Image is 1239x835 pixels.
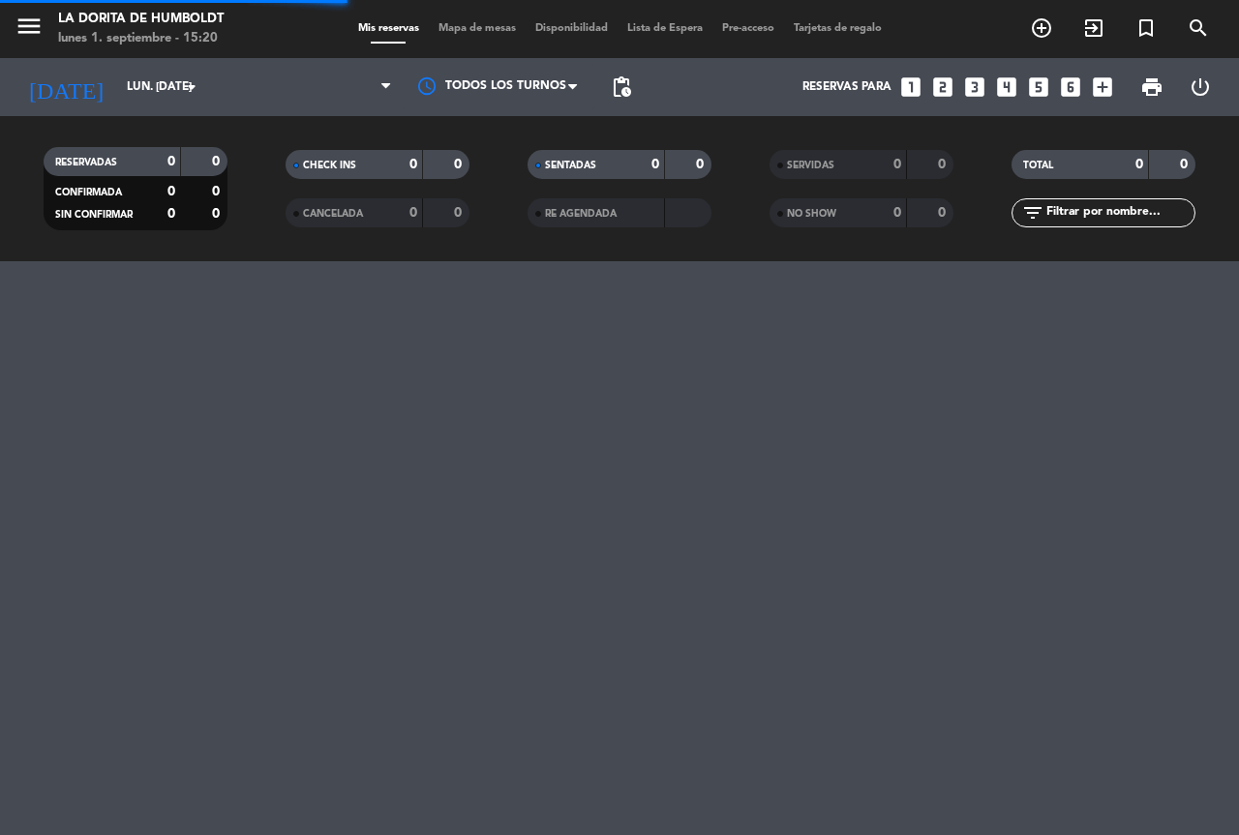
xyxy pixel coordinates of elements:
[962,75,987,100] i: looks_3
[1135,158,1143,171] strong: 0
[787,161,834,170] span: SERVIDAS
[696,158,708,171] strong: 0
[212,155,224,168] strong: 0
[526,23,618,34] span: Disponibilidad
[429,23,526,34] span: Mapa de mesas
[802,80,891,94] span: Reservas para
[15,66,117,108] i: [DATE]
[893,158,901,171] strong: 0
[938,206,950,220] strong: 0
[1187,16,1210,40] i: search
[212,207,224,221] strong: 0
[1026,75,1051,100] i: looks_5
[167,155,175,168] strong: 0
[784,23,891,34] span: Tarjetas de regalo
[618,23,712,34] span: Lista de Espera
[454,158,466,171] strong: 0
[58,29,224,48] div: lunes 1. septiembre - 15:20
[930,75,955,100] i: looks_two
[1023,161,1053,170] span: TOTAL
[15,12,44,47] button: menu
[545,161,596,170] span: SENTADAS
[1134,16,1158,40] i: turned_in_not
[1176,58,1224,116] div: LOG OUT
[1189,75,1212,99] i: power_settings_new
[303,161,356,170] span: CHECK INS
[303,209,363,219] span: CANCELADA
[1180,158,1192,171] strong: 0
[454,206,466,220] strong: 0
[545,209,617,219] span: RE AGENDADA
[1044,202,1194,224] input: Filtrar por nombre...
[1021,201,1044,224] i: filter_list
[167,185,175,198] strong: 0
[1030,16,1053,40] i: add_circle_outline
[348,23,429,34] span: Mis reservas
[610,75,633,99] span: pending_actions
[409,158,417,171] strong: 0
[167,207,175,221] strong: 0
[898,75,923,100] i: looks_one
[938,158,950,171] strong: 0
[893,206,901,220] strong: 0
[994,75,1019,100] i: looks_4
[58,10,224,29] div: La Dorita de Humboldt
[15,12,44,41] i: menu
[1082,16,1105,40] i: exit_to_app
[1140,75,1163,99] span: print
[1090,75,1115,100] i: add_box
[787,209,836,219] span: NO SHOW
[651,158,659,171] strong: 0
[212,185,224,198] strong: 0
[409,206,417,220] strong: 0
[55,188,122,197] span: CONFIRMADA
[1058,75,1083,100] i: looks_6
[712,23,784,34] span: Pre-acceso
[55,158,117,167] span: RESERVADAS
[55,210,133,220] span: SIN CONFIRMAR
[180,75,203,99] i: arrow_drop_down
